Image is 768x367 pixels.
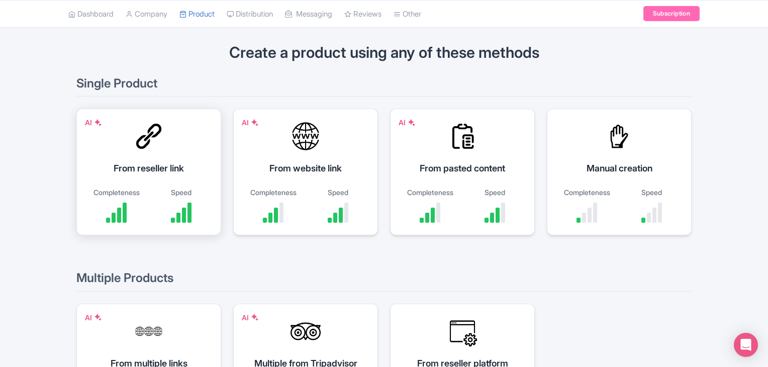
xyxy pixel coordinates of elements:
div: Completeness [559,187,614,198]
div: AI [242,312,259,323]
div: Speed [311,187,365,198]
div: AI [85,312,102,323]
div: AI [242,117,259,128]
div: From pasted content [403,161,522,175]
div: Manual creation [559,161,679,175]
img: AI Symbol [251,119,259,127]
div: Open Intercom Messenger [734,333,758,357]
div: Completeness [246,187,301,198]
a: Subscription [643,6,700,21]
div: Speed [154,187,209,198]
div: Completeness [403,187,457,198]
div: From reseller link [89,161,209,175]
a: Manual creation Completeness Speed [547,109,692,247]
img: AI Symbol [94,313,102,321]
div: From website link [246,161,365,175]
h2: Multiple Products [76,271,692,291]
div: AI [85,117,102,128]
div: Completeness [89,187,144,198]
h1: Create a product using any of these methods [76,44,692,61]
div: AI [399,117,416,128]
h2: Single Product [76,77,692,97]
img: AI Symbol [408,119,416,127]
img: AI Symbol [251,313,259,321]
img: AI Symbol [94,119,102,127]
div: Speed [467,187,522,198]
div: Speed [624,187,679,198]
